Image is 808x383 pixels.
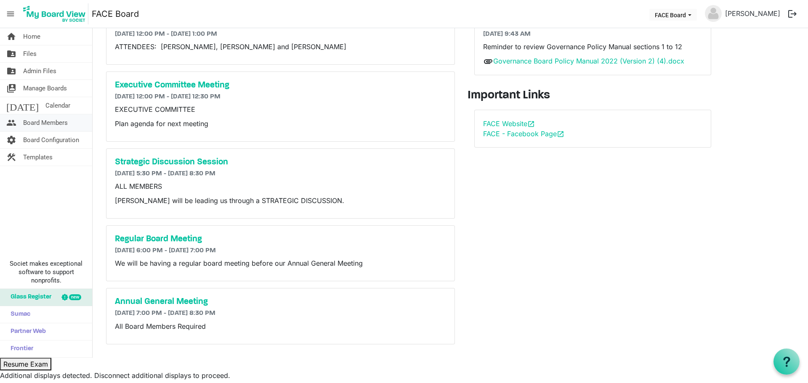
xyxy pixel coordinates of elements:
[23,45,37,62] span: Files
[115,247,446,255] h6: [DATE] 6:00 PM - [DATE] 7:00 PM
[115,93,446,101] h6: [DATE] 12:00 PM - [DATE] 12:30 PM
[23,63,56,79] span: Admin Files
[23,149,53,166] span: Templates
[6,132,16,148] span: settings
[6,306,30,323] span: Sumac
[115,258,446,268] p: We will be having a regular board meeting before our Annual General Meeting
[92,5,139,22] a: FACE Board
[23,132,79,148] span: Board Configuration
[23,28,40,45] span: Home
[722,5,784,22] a: [PERSON_NAME]
[527,120,535,128] span: open_in_new
[115,80,446,90] a: Executive Committee Meeting
[115,170,446,178] h6: [DATE] 5:30 PM - [DATE] 8:30 PM
[468,89,718,103] h3: Important Links
[115,234,446,244] a: Regular Board Meeting
[483,56,493,66] span: attachment
[6,341,33,357] span: Frontier
[483,129,564,138] a: FACE - Facebook Pageopen_in_new
[115,119,446,129] p: Plan agenda for next meeting
[483,42,702,52] p: Reminder to review Governance Policy Manual sections 1 to 12
[6,149,16,166] span: construction
[115,42,446,52] p: ATTENDEES: [PERSON_NAME], [PERSON_NAME] and [PERSON_NAME]
[483,31,531,37] span: [DATE] 9:43 AM
[6,28,16,45] span: home
[784,5,801,23] button: logout
[705,5,722,22] img: no-profile-picture.svg
[45,97,70,114] span: Calendar
[649,9,697,21] button: FACE Board dropdownbutton
[3,6,19,22] span: menu
[115,157,446,167] a: Strategic Discussion Session
[557,130,564,138] span: open_in_new
[115,321,446,331] p: All Board Members Required
[4,259,88,285] span: Societ makes exceptional software to support nonprofits.
[493,57,684,65] a: Governance Board Policy Manual 2022 (Version 2) (4).docx
[23,80,67,97] span: Manage Boards
[115,181,446,191] p: ALL MEMBERS
[6,114,16,131] span: people
[69,294,81,300] div: new
[21,3,88,24] img: My Board View Logo
[115,309,446,317] h6: [DATE] 7:00 PM - [DATE] 8:30 PM
[6,97,39,114] span: [DATE]
[6,323,46,340] span: Partner Web
[6,63,16,79] span: folder_shared
[115,297,446,307] a: Annual General Meeting
[115,30,446,38] h6: [DATE] 12:00 PM - [DATE] 1:00 PM
[115,104,446,114] p: EXECUTIVE COMMITTEE
[23,114,68,131] span: Board Members
[115,195,446,206] p: [PERSON_NAME] will be leading us through a STRATEGIC DISCUSSION.
[6,45,16,62] span: folder_shared
[6,80,16,97] span: switch_account
[21,3,92,24] a: My Board View Logo
[6,289,51,306] span: Glass Register
[483,119,535,128] a: FACE Websiteopen_in_new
